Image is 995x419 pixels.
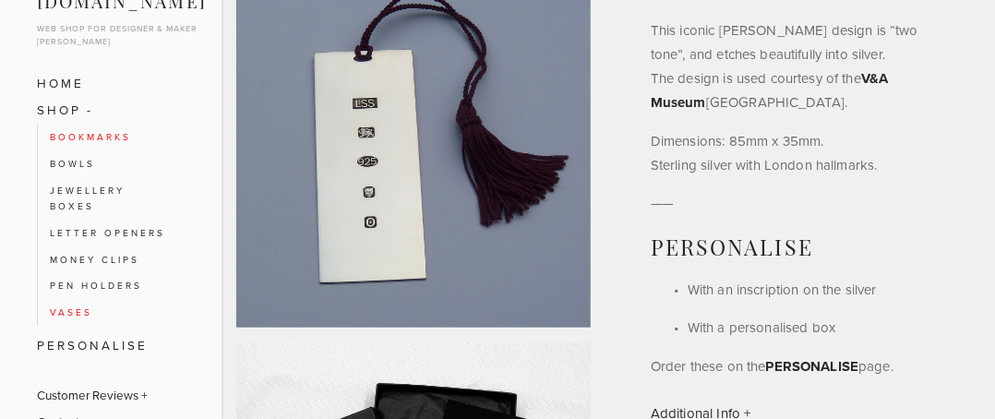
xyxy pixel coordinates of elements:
[37,97,185,124] a: SHOP
[651,354,935,378] p: Order these on the page.
[37,70,185,97] a: Home
[766,356,859,376] a: PERSONALISE
[651,233,935,260] h2: Personalise
[51,124,173,150] a: Bookmarks
[651,68,889,113] strong: V&A Museum
[651,191,935,215] p: ——
[651,129,935,178] p: Dimensions: 85mm x 35mm. Sterling silver with London hallmarks.
[37,382,185,409] a: Customer Reviews
[51,299,173,326] a: Vases
[51,272,173,299] a: Pen Holders
[51,177,173,220] a: Jewellery Boxes
[688,278,935,302] p: With an inscription on the silver
[688,316,935,340] p: With a personalised box
[651,18,935,115] p: This iconic [PERSON_NAME] design is “two tone”, and etches beautifully into silver. The design is...
[37,332,185,359] a: Personalise
[51,150,173,177] a: Bowls
[51,220,173,246] a: Letter Openers
[651,68,889,112] a: V&A Museum
[37,22,207,47] p: Web shop for designer & maker [PERSON_NAME]
[51,246,173,273] a: Money Clips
